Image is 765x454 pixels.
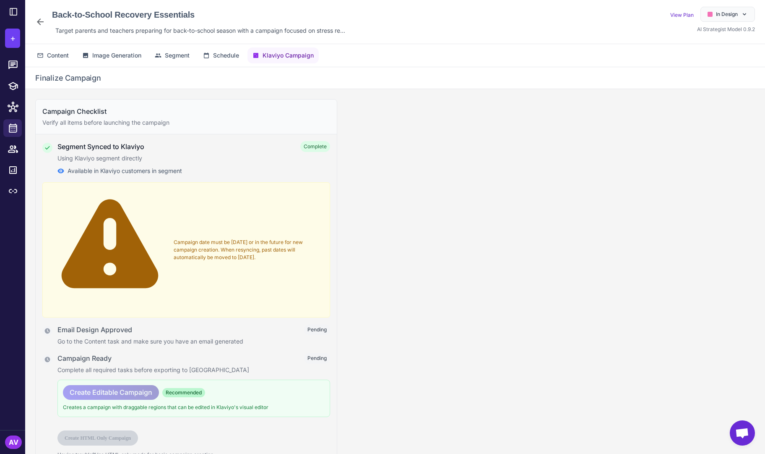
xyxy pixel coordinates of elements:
[716,10,738,18] span: In Design
[35,72,101,84] h2: Finalize Campaign
[49,7,349,23] div: Click to edit campaign name
[730,420,755,446] a: Open chat
[52,24,349,37] div: Click to edit description
[5,436,22,449] div: AV
[57,325,132,335] h4: Email Design Approved
[77,47,146,63] button: Image Generation
[57,337,330,346] p: Go to the Content task and make sure you have an email generated
[304,353,330,364] span: Pending
[42,118,330,127] p: Verify all items before launching the campaign
[70,385,152,400] span: Create Editable Campaign
[55,26,345,35] span: Target parents and teachers preparing for back-to-school season with a campaign focused on stress...
[63,403,325,412] p: Creates a campaign with draggable regions that can be edited in Klaviyo's visual editor
[68,166,182,176] span: Available in Klaviyo customers in segment
[263,51,314,60] span: Klaviyo Campaign
[57,142,144,152] h4: Segment Synced to Klaviyo
[150,47,195,63] button: Segment
[57,365,330,375] p: Complete all required tasks before exporting to [GEOGRAPHIC_DATA]
[304,324,330,335] span: Pending
[57,353,112,363] h4: Campaign Ready
[47,51,69,60] span: Content
[42,182,330,318] div: Campaign date must be [DATE] or in the future for new campaign creation. When resyncing, past dat...
[65,434,131,442] span: Create HTML Only Campaign
[10,32,16,45] span: +
[32,47,74,63] button: Content
[5,29,20,48] button: +
[247,47,319,63] button: Klaviyo Campaign
[162,388,205,397] span: Recommended
[213,51,239,60] span: Schedule
[670,12,694,18] a: View Plan
[300,141,330,152] span: Complete
[198,47,244,63] button: Schedule
[57,154,330,163] p: Using Klaviyo segment directly
[697,26,755,32] span: AI Strategist Model 0.9.2
[42,106,330,116] h3: Campaign Checklist
[92,51,141,60] span: Image Generation
[165,51,190,60] span: Segment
